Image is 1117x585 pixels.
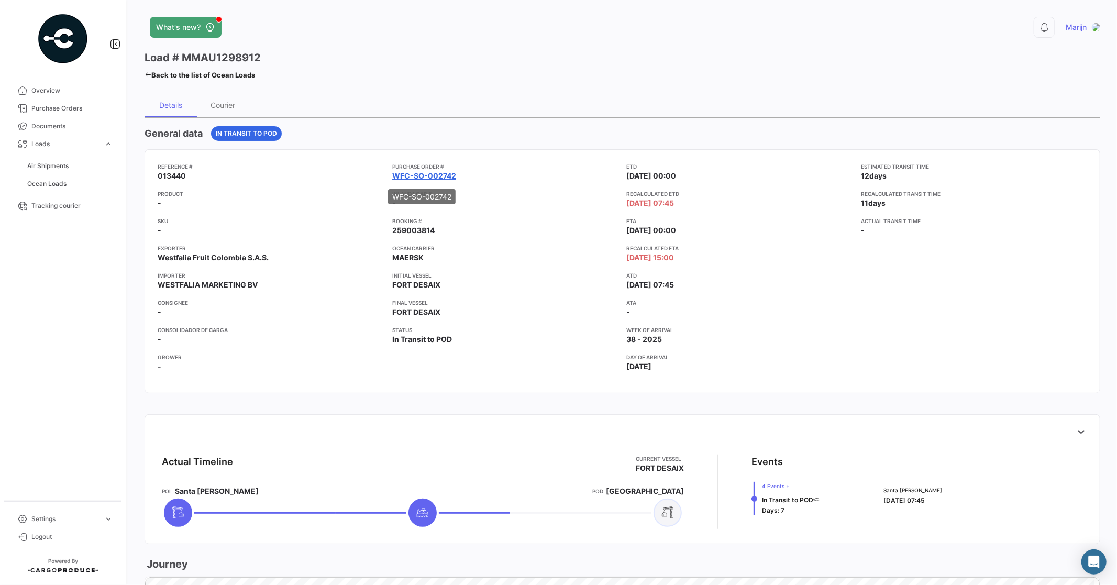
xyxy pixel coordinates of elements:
[868,198,886,207] span: days
[156,22,201,32] span: What's new?
[31,532,113,542] span: Logout
[158,225,161,236] span: -
[392,271,618,280] app-card-info-title: Initial Vessel
[37,13,89,65] img: powered-by.png
[158,353,384,361] app-card-info-title: Grower
[392,162,618,171] app-card-info-title: Purchase Order #
[392,280,440,290] span: FORT DESAIX
[27,179,67,189] span: Ocean Loads
[627,299,853,307] app-card-info-title: ATA
[158,198,161,208] span: -
[1081,549,1107,575] div: Abrir Intercom Messenger
[8,117,117,135] a: Documents
[31,122,113,131] span: Documents
[216,129,277,138] span: In Transit to POD
[627,334,662,345] span: 38 - 2025
[627,190,853,198] app-card-info-title: Recalculated ETD
[861,217,1087,225] app-card-info-title: Actual transit time
[392,307,440,317] span: FORT DESAIX
[627,198,674,208] span: [DATE] 07:45
[1066,22,1087,32] span: Marijn
[392,171,456,181] a: WFC-SO-002742
[145,557,188,571] h3: Journey
[158,252,269,263] span: Westfalia Fruit Colombia S.A.S.
[861,190,1087,198] app-card-info-title: Recalculated transit time
[883,486,942,494] span: Santa [PERSON_NAME]
[8,197,117,215] a: Tracking courier
[388,189,456,204] div: WFC-SO-002742
[145,50,261,65] h3: Load # MMAU1298912
[861,198,868,207] span: 11
[392,190,618,198] app-card-info-title: Inland Load #
[762,496,813,504] span: In Transit to POD
[392,244,618,252] app-card-info-title: Ocean Carrier
[158,271,384,280] app-card-info-title: Importer
[31,139,99,149] span: Loads
[23,158,117,174] a: Air Shipments
[145,68,255,82] a: Back to the list of Ocean Loads
[861,226,865,235] span: -
[158,162,384,171] app-card-info-title: Reference #
[159,101,182,109] div: Details
[104,514,113,524] span: expand_more
[158,244,384,252] app-card-info-title: Exporter
[592,487,603,495] app-card-info-title: POD
[104,139,113,149] span: expand_more
[158,361,161,372] span: -
[751,455,783,469] div: Events
[145,126,203,141] h4: General data
[175,486,259,496] span: Santa [PERSON_NAME]
[158,334,161,345] span: -
[27,161,69,171] span: Air Shipments
[869,171,887,180] span: days
[211,101,236,109] div: Courier
[627,162,853,171] app-card-info-title: ETD
[392,225,435,236] span: 259003814
[158,299,384,307] app-card-info-title: Consignee
[627,244,853,252] app-card-info-title: Recalculated ETA
[392,326,618,334] app-card-info-title: Status
[158,307,161,317] span: -
[627,326,853,334] app-card-info-title: Week of arrival
[31,86,113,95] span: Overview
[31,514,99,524] span: Settings
[150,17,222,38] button: What's new?
[861,171,869,180] span: 12
[23,176,117,192] a: Ocean Loads
[392,334,452,345] span: In Transit to POD
[627,271,853,280] app-card-info-title: ATD
[158,280,258,290] span: WESTFALIA MARKETING BV
[8,100,117,117] a: Purchase Orders
[861,162,1087,171] app-card-info-title: Estimated transit time
[392,252,424,263] span: MAERSK
[636,455,684,463] app-card-info-title: Current Vessel
[162,455,233,469] div: Actual Timeline
[158,326,384,334] app-card-info-title: Consolidador de Carga
[636,463,684,473] span: FORT DESAIX
[392,217,618,225] app-card-info-title: Booking #
[627,280,674,290] span: [DATE] 07:45
[8,82,117,100] a: Overview
[627,225,677,236] span: [DATE] 00:00
[392,299,618,307] app-card-info-title: Final Vessel
[627,353,853,361] app-card-info-title: Day of arrival
[158,171,186,181] span: 013440
[762,506,784,514] span: Days: 7
[883,496,925,504] span: [DATE] 07:45
[627,217,853,225] app-card-info-title: ETA
[762,482,820,490] span: 4 Events +
[606,486,684,496] span: [GEOGRAPHIC_DATA]
[627,252,674,263] span: [DATE] 15:00
[627,307,631,317] span: -
[162,487,172,495] app-card-info-title: POL
[31,201,113,211] span: Tracking courier
[627,361,652,372] span: [DATE]
[31,104,113,113] span: Purchase Orders
[158,217,384,225] app-card-info-title: SKU
[1092,23,1100,31] img: logo.png
[627,171,677,181] span: [DATE] 00:00
[158,190,384,198] app-card-info-title: Product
